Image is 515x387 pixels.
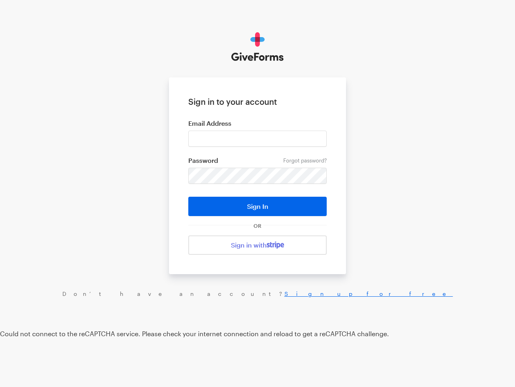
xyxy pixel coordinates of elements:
[8,290,507,298] div: Don’t have an account?
[231,32,284,61] img: GiveForms
[188,235,327,255] a: Sign in with
[283,157,327,164] a: Forgot password?
[188,97,327,106] h1: Sign in to your account
[267,241,284,249] img: stripe-07469f1003232ad58a8838275b02f7af1ac9ba95304e10fa954b414cd571f63b.svg
[188,119,327,127] label: Email Address
[188,197,327,216] button: Sign In
[252,223,263,229] span: OR
[284,290,453,297] a: Sign up for free
[188,156,327,164] label: Password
